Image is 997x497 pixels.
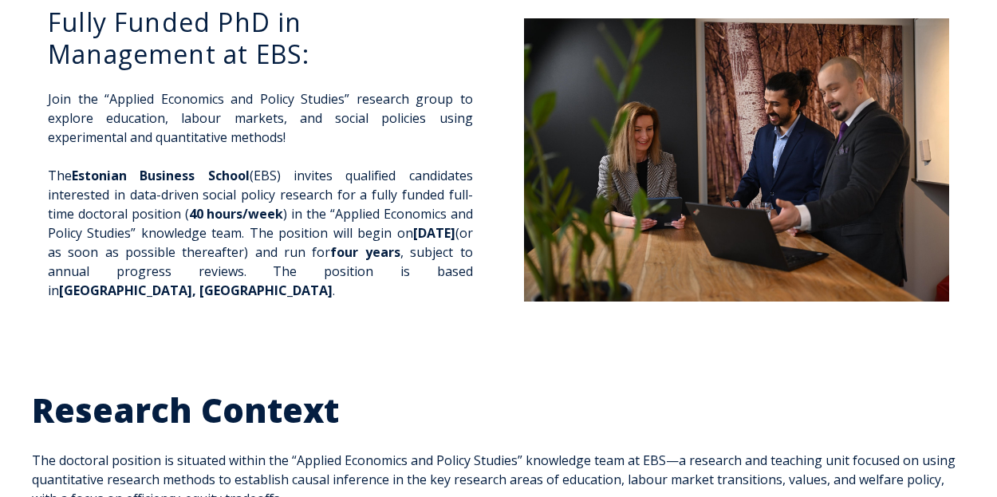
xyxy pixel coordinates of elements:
[48,89,473,147] p: Join the “Applied Economics and Policy Studies” research group to explore education, labour marke...
[48,6,473,70] h3: Fully Funded PhD in Management at EBS:
[524,18,949,302] img: DSC_0993
[330,243,400,261] span: four years
[48,166,473,300] p: The (EBS) invites qualified candidates interested in data-driven social policy research for a ful...
[189,205,284,223] span: 40 hours/week
[32,389,965,432] h2: Research Context
[72,167,250,184] span: Estonian Business School
[413,224,455,242] span: [DATE]
[59,282,333,299] span: [GEOGRAPHIC_DATA], [GEOGRAPHIC_DATA]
